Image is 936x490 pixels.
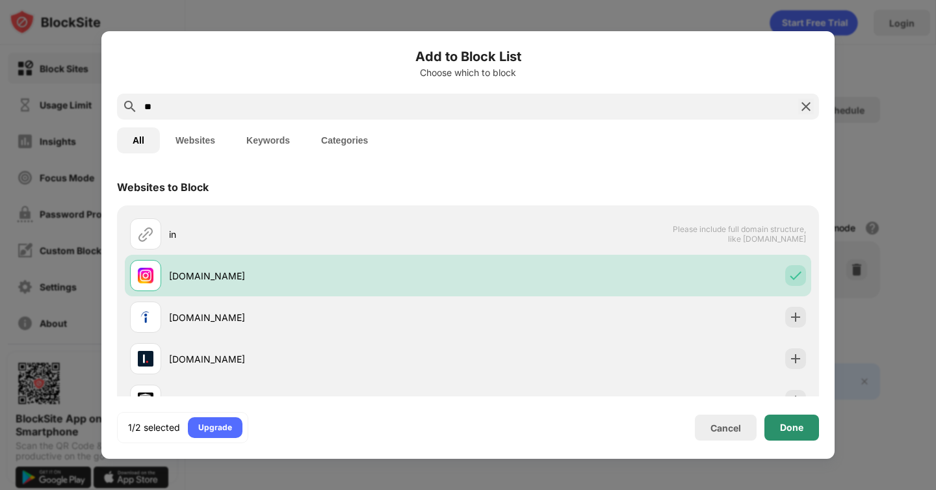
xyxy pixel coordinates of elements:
[169,352,468,366] div: [DOMAIN_NAME]
[138,226,153,242] img: url.svg
[138,309,153,325] img: favicons
[780,422,803,433] div: Done
[305,127,383,153] button: Categories
[169,227,468,241] div: in
[231,127,305,153] button: Keywords
[798,99,814,114] img: search-close
[128,421,180,434] div: 1/2 selected
[138,268,153,283] img: favicons
[122,99,138,114] img: search.svg
[710,422,741,433] div: Cancel
[169,394,468,407] div: [DOMAIN_NAME]
[117,127,160,153] button: All
[117,181,209,194] div: Websites to Block
[138,351,153,367] img: favicons
[117,47,819,66] h6: Add to Block List
[198,421,232,434] div: Upgrade
[160,127,231,153] button: Websites
[117,68,819,78] div: Choose which to block
[138,393,153,408] img: favicons
[672,224,806,244] span: Please include full domain structure, like [DOMAIN_NAME]
[169,311,468,324] div: [DOMAIN_NAME]
[169,269,468,283] div: [DOMAIN_NAME]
